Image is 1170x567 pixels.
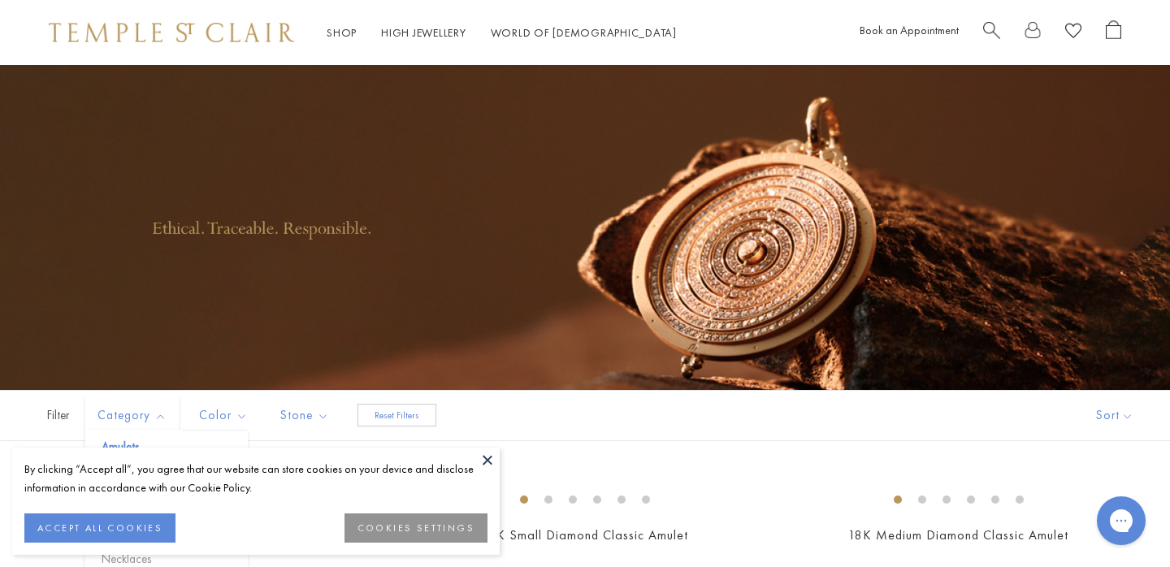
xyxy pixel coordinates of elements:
[49,23,294,42] img: Temple St. Clair
[327,23,677,43] nav: Main navigation
[1065,20,1081,45] a: View Wishlist
[381,25,466,40] a: High JewelleryHigh Jewellery
[272,405,341,426] span: Stone
[357,404,436,426] button: Reset Filters
[1089,491,1154,551] iframe: Gorgias live chat messenger
[191,405,260,426] span: Color
[327,25,357,40] a: ShopShop
[848,526,1068,543] a: 18K Medium Diamond Classic Amulet
[89,405,179,426] span: Category
[860,23,959,37] a: Book an Appointment
[24,513,175,543] button: ACCEPT ALL COOKIES
[85,397,179,434] button: Category
[983,20,1000,45] a: Search
[1106,20,1121,45] a: Open Shopping Bag
[344,513,487,543] button: COOKIES SETTINGS
[1059,391,1170,440] button: Show sort by
[24,460,487,497] div: By clicking “Accept all”, you agree that our website can store cookies on your device and disclos...
[268,397,341,434] button: Stone
[187,397,260,434] button: Color
[491,25,677,40] a: World of [DEMOGRAPHIC_DATA]World of [DEMOGRAPHIC_DATA]
[482,526,688,543] a: 18K Small Diamond Classic Amulet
